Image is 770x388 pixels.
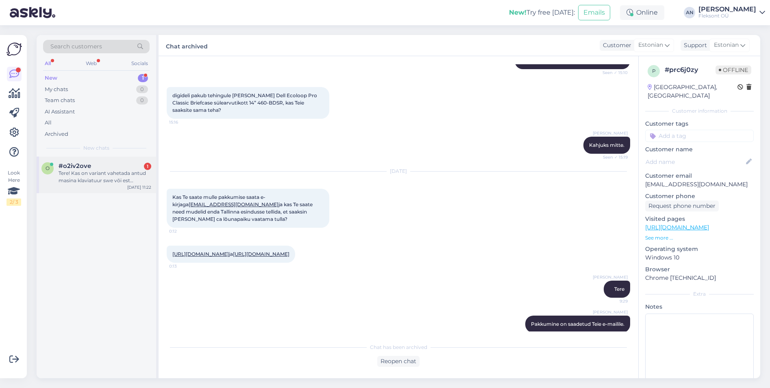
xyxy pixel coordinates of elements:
input: Add name [646,157,744,166]
div: [PERSON_NAME] [698,6,756,13]
span: Estonian [638,41,663,50]
a: [URL][DOMAIN_NAME] [172,251,229,257]
span: 9:29 [597,298,628,304]
div: Look Here [7,169,21,206]
span: Estonian [714,41,739,50]
div: Reopen chat [377,356,420,367]
p: Windows 10 [645,253,754,262]
span: [PERSON_NAME] [593,274,628,280]
div: Online [620,5,664,20]
span: Search customers [50,42,102,51]
span: Tere [614,286,624,292]
label: Chat archived [166,40,208,51]
div: [DATE] 11:22 [127,184,151,190]
span: p [652,68,656,74]
span: 15:16 [169,119,200,125]
p: [EMAIL_ADDRESS][DOMAIN_NAME] [645,180,754,189]
div: 1 [144,163,151,170]
span: Kahjuks mitte. [589,142,624,148]
div: Customer [600,41,631,50]
div: New [45,74,57,82]
div: Team chats [45,96,75,105]
div: Support [681,41,707,50]
p: Operating system [645,245,754,253]
div: Socials [130,58,150,69]
a: [URL][DOMAIN_NAME] [233,251,289,257]
p: See more ... [645,234,754,242]
div: [GEOGRAPHIC_DATA], [GEOGRAPHIC_DATA] [648,83,737,100]
span: [PERSON_NAME] [593,130,628,136]
span: New chats [83,144,109,152]
div: 0 [136,85,148,94]
p: Customer phone [645,192,754,201]
p: Customer tags [645,120,754,128]
div: All [45,119,52,127]
div: AN [684,7,695,18]
span: 0:13 [169,263,200,269]
span: #o2iv2ove [59,162,91,170]
div: My chats [45,85,68,94]
div: Customer information [645,107,754,115]
a: [URL][DOMAIN_NAME] [645,224,709,231]
p: Notes [645,303,754,311]
button: Emails [578,5,610,20]
span: Seen ✓ 15:19 [597,154,628,160]
div: [DATE] [167,168,630,175]
span: ja [172,251,289,257]
p: Chrome [TECHNICAL_ID] [645,274,754,282]
span: Offline [716,65,751,74]
span: 0:12 [169,228,200,234]
img: Askly Logo [7,41,22,57]
span: Chat has been archived [370,344,427,351]
div: Archived [45,130,68,138]
div: # prc6j0zy [665,65,716,75]
p: Browser [645,265,754,274]
input: Add a tag [645,130,754,142]
div: Web [84,58,98,69]
a: [PERSON_NAME]Fleksont OÜ [698,6,765,19]
div: Request phone number [645,201,719,211]
p: Visited pages [645,215,754,223]
div: AI Assistant [45,108,75,116]
span: digideli pakub tehingule [PERSON_NAME] Dell Ecoloop Pro Classic Briefcase sülearvutikott 14” 460-... [172,92,318,113]
div: 1 [138,74,148,82]
span: Kas Te saate mulle pakkumise saata e-kirjaga ja kas Te saate need mudelid enda Tallinna esindusse... [172,194,314,222]
a: [EMAIL_ADDRESS][DOMAIN_NAME] [189,201,278,207]
b: New! [509,9,526,16]
p: Customer email [645,172,754,180]
div: 2 / 3 [7,198,21,206]
span: [PERSON_NAME] [593,309,628,315]
p: Customer name [645,145,754,154]
span: o [46,165,50,171]
div: Extra [645,290,754,298]
div: Fleksont OÜ [698,13,756,19]
span: Pakkumine on saadetud Teie e-mailile. [531,321,624,327]
div: 0 [136,96,148,105]
div: All [43,58,52,69]
span: Seen ✓ 15:10 [597,70,628,76]
div: Tere! Kas on variant vahetada antud masina klaviatuur swe või est klaviatuuri vastu? [URL][DOMAIN... [59,170,151,184]
div: Try free [DATE]: [509,8,575,17]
